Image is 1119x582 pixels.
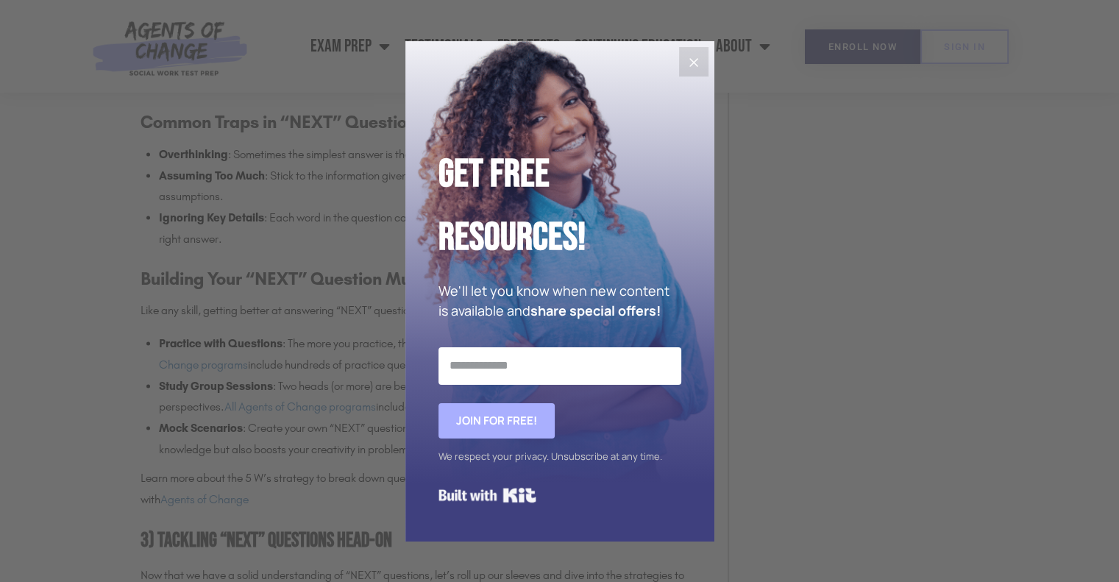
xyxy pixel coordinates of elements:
[438,281,681,321] p: We'll let you know when new content is available and
[438,143,681,270] h2: Get Free Resources!
[530,302,661,319] strong: share special offers!
[679,47,708,77] button: Close
[438,446,681,467] div: We respect your privacy. Unsubscribe at any time.
[438,482,536,508] a: Built with Kit
[438,403,555,439] button: Join for FREE!
[438,347,681,384] input: Email Address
